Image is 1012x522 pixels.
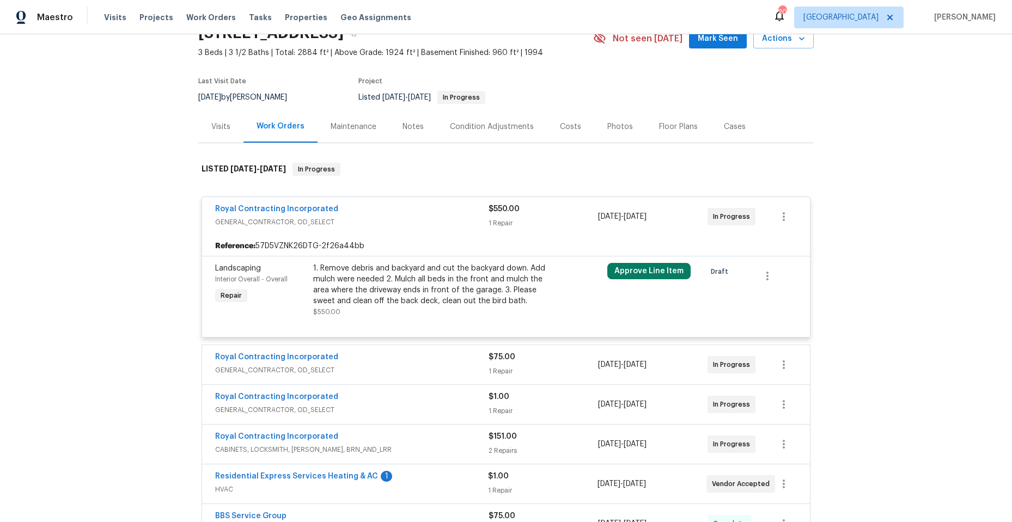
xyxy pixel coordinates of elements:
span: $1.00 [489,393,509,401]
span: Work Orders [186,12,236,23]
div: 57D5VZNK26DTG-2f26a44bb [202,236,810,256]
span: [DATE] [598,361,621,369]
span: [PERSON_NAME] [930,12,996,23]
span: [GEOGRAPHIC_DATA] [803,12,879,23]
span: - [382,94,431,101]
span: - [230,165,286,173]
span: [DATE] [598,480,620,488]
span: [DATE] [598,213,621,220]
span: [DATE] [382,94,405,101]
div: Notes [403,121,424,132]
b: Reference: [215,241,255,251]
div: Floor Plans [659,121,698,132]
a: Royal Contracting Incorporated [215,205,338,213]
span: Actions [762,32,805,46]
span: Properties [285,12,327,23]
span: [DATE] [230,165,257,173]
div: 1 [381,471,392,482]
button: Mark Seen [689,29,747,49]
h6: LISTED [202,163,286,176]
span: Visits [104,12,126,23]
span: Maestro [37,12,73,23]
span: - [598,399,647,410]
div: Photos [607,121,633,132]
span: Geo Assignments [340,12,411,23]
span: Landscaping [215,265,261,272]
span: $550.00 [313,309,340,315]
span: Projects [139,12,173,23]
span: In Progress [713,439,754,450]
span: Draft [711,266,733,277]
button: Approve Line Item [607,263,691,279]
button: Actions [753,29,814,49]
span: [DATE] [260,165,286,173]
span: Vendor Accepted [712,478,774,489]
div: Maintenance [331,121,376,132]
a: BBS Service Group [215,512,286,520]
span: [DATE] [624,440,647,448]
span: - [598,359,647,370]
div: Visits [211,121,230,132]
span: $75.00 [489,512,515,520]
div: Costs [560,121,581,132]
span: $151.00 [489,433,517,440]
span: - [598,439,647,450]
span: [DATE] [624,361,647,369]
a: Royal Contracting Incorporated [215,353,338,361]
span: Not seen [DATE] [613,33,682,44]
h2: [STREET_ADDRESS] [198,28,344,39]
div: 1 Repair [489,366,598,377]
div: 1. Remove debris and backyard and cut the backyard down. Add mulch were needed 2. Mulch all beds ... [313,263,552,306]
div: 2 Repairs [489,445,598,456]
span: In Progress [294,164,339,175]
span: [DATE] [598,440,621,448]
span: Listed [358,94,485,101]
span: [DATE] [598,401,621,408]
span: HVAC [215,484,488,495]
span: $75.00 [489,353,515,361]
span: [DATE] [198,94,221,101]
span: [DATE] [624,213,647,220]
div: Cases [724,121,746,132]
span: In Progress [713,211,754,222]
div: LISTED [DATE]-[DATE]In Progress [198,152,814,187]
span: Tasks [249,14,272,21]
span: CABINETS, LOCKSMITH, [PERSON_NAME], BRN_AND_LRR [215,444,489,455]
div: 20 [778,7,786,17]
span: Mark Seen [698,32,738,46]
span: In Progress [713,399,754,410]
span: Project [358,78,382,84]
span: - [598,478,646,489]
span: GENERAL_CONTRACTOR, OD_SELECT [215,365,489,376]
span: [DATE] [408,94,431,101]
span: [DATE] [623,480,646,488]
div: 1 Repair [488,485,597,496]
div: Condition Adjustments [450,121,534,132]
span: Last Visit Date [198,78,246,84]
span: Interior Overall - Overall [215,276,288,283]
a: Residential Express Services Heating & AC [215,472,378,480]
span: [DATE] [624,401,647,408]
span: $550.00 [489,205,520,213]
span: - [598,211,647,222]
span: GENERAL_CONTRACTOR, OD_SELECT [215,404,489,415]
div: 1 Repair [489,406,598,416]
div: 1 Repair [489,218,598,229]
a: Royal Contracting Incorporated [215,393,338,401]
span: 3 Beds | 3 1/2 Baths | Total: 2884 ft² | Above Grade: 1924 ft² | Basement Finished: 960 ft² | 1994 [198,47,593,58]
span: GENERAL_CONTRACTOR, OD_SELECT [215,217,489,228]
a: Royal Contracting Incorporated [215,433,338,440]
div: Work Orders [257,121,304,132]
div: by [PERSON_NAME] [198,91,300,104]
span: In Progress [713,359,754,370]
span: Repair [216,290,246,301]
span: $1.00 [488,472,509,480]
span: In Progress [438,94,484,101]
